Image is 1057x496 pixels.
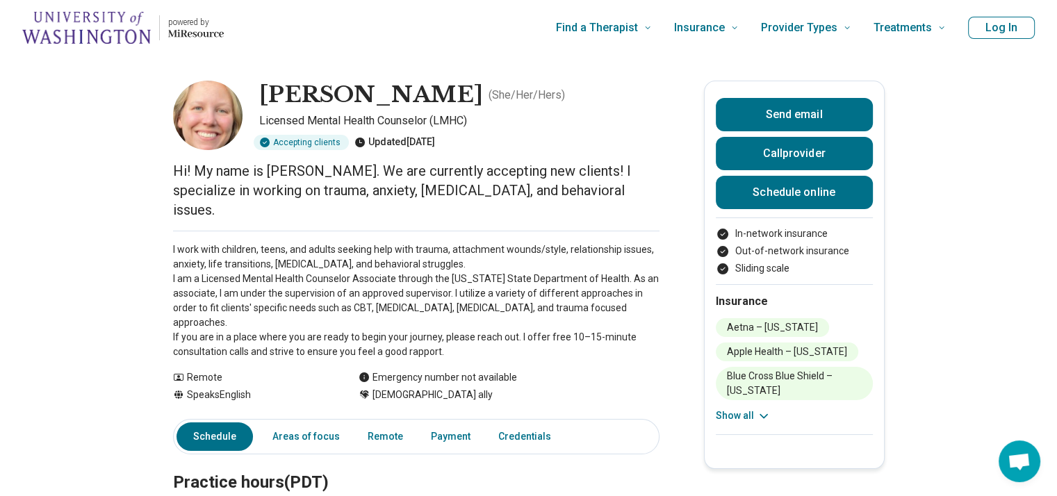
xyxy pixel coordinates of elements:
button: Send email [716,98,873,131]
a: Payment [423,422,479,451]
h1: [PERSON_NAME] [259,81,483,110]
li: Aetna – [US_STATE] [716,318,829,337]
ul: Payment options [716,226,873,276]
li: Out-of-network insurance [716,244,873,258]
p: ( She/Her/Hers ) [489,87,565,104]
p: I work with children, teens, and adults seeking help with trauma, attachment wounds/style, relati... [173,242,659,359]
span: Provider Types [761,18,837,38]
p: Licensed Mental Health Counselor (LMHC) [259,113,659,129]
li: Apple Health – [US_STATE] [716,342,858,361]
p: Hi! My name is [PERSON_NAME]. We are currently accepting new clients! I specialize in working on ... [173,161,659,220]
h2: Insurance [716,293,873,310]
p: powered by [168,17,224,28]
h2: Practice hours (PDT) [173,438,659,495]
a: Schedule [177,422,253,451]
span: [DEMOGRAPHIC_DATA] ally [372,388,493,402]
a: Home page [22,6,224,50]
a: Credentials [490,422,568,451]
span: Find a Therapist [556,18,638,38]
button: Show all [716,408,771,423]
div: Updated [DATE] [354,135,435,150]
div: Accepting clients [254,135,349,150]
div: Speaks English [173,388,331,402]
button: Callprovider [716,137,873,170]
div: Emergency number not available [359,370,517,385]
img: Brianne Cossey, Licensed Mental Health Counselor (LMHC) [173,81,243,150]
a: Areas of focus [264,422,348,451]
a: Remote [359,422,411,451]
span: Insurance [674,18,725,38]
li: In-network insurance [716,226,873,241]
li: Sliding scale [716,261,873,276]
button: Log In [968,17,1035,39]
a: Schedule online [716,176,873,209]
div: Open chat [999,440,1040,482]
span: Treatments [874,18,932,38]
div: Remote [173,370,331,385]
li: Blue Cross Blue Shield – [US_STATE] [716,367,873,400]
